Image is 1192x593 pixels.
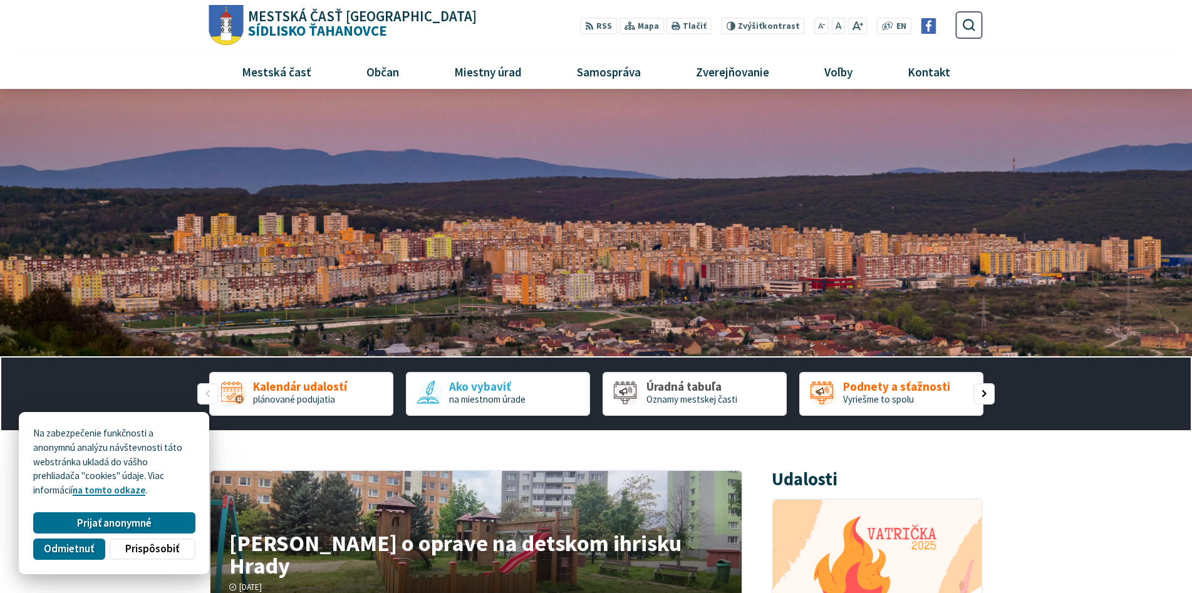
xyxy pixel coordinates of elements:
button: Prispôsobiť [110,539,195,560]
button: Tlačiť [666,18,712,34]
span: kontrast [738,21,800,31]
div: 3 / 5 [603,372,787,416]
span: RSS [596,20,612,33]
a: Logo Sídlisko Ťahanovce, prejsť na domovskú stránku. [209,5,477,46]
a: Zverejňovanie [673,54,792,88]
div: Predošlý slajd [197,383,219,405]
span: Kalendár udalostí [253,380,347,393]
span: Zverejňovanie [691,54,774,88]
h3: Udalosti [772,470,837,489]
span: Podnety a sťažnosti [843,380,950,393]
a: RSS [580,18,617,34]
span: Miestny úrad [449,54,526,88]
button: Prijať anonymné [33,512,195,534]
span: Mapa [638,20,659,33]
a: Miestny úrad [431,54,544,88]
span: Oznamy mestskej časti [646,393,737,405]
button: Zvýšiťkontrast [721,18,804,34]
img: Prejsť na domovskú stránku [209,5,244,46]
h4: [PERSON_NAME] o oprave na detskom ihrisku Hrady [229,532,722,577]
a: na tomto odkaze [73,484,145,496]
button: Odmietnuť [33,539,105,560]
button: Nastaviť pôvodnú veľkosť písma [831,18,845,34]
a: Kontakt [885,54,973,88]
span: Zvýšiť [738,21,762,31]
a: Mapa [619,18,664,34]
a: Občan [343,54,422,88]
a: Samospráva [554,54,664,88]
div: 4 / 5 [799,372,983,416]
span: Vyriešme to spolu [843,393,914,405]
span: [DATE] [239,582,262,592]
a: Mestská časť [219,54,334,88]
div: Nasledujúci slajd [973,383,995,405]
span: Mestská časť [GEOGRAPHIC_DATA] [248,9,477,24]
span: Odmietnuť [44,542,94,555]
div: 1 / 5 [209,372,393,416]
span: EN [896,20,906,33]
span: Ako vybaviť [449,380,526,393]
span: Voľby [820,54,858,88]
a: Úradná tabuľa Oznamy mestskej časti [603,372,787,416]
a: Podnety a sťažnosti Vyriešme to spolu [799,372,983,416]
button: Zmenšiť veľkosť písma [814,18,829,34]
a: Ako vybaviť na miestnom úrade [406,372,590,416]
h1: Sídlisko Ťahanovce [244,9,477,38]
span: Úradná tabuľa [646,380,737,393]
span: plánované podujatia [253,393,335,405]
span: Kontakt [903,54,955,88]
a: Voľby [802,54,876,88]
button: Zväčšiť veľkosť písma [847,18,867,34]
span: Mestská časť [237,54,316,88]
span: Tlačiť [683,21,707,31]
div: 2 / 5 [406,372,590,416]
img: Prejsť na Facebook stránku [921,18,936,34]
span: na miestnom úrade [449,393,526,405]
span: Prispôsobiť [125,542,179,555]
span: Prijať anonymné [77,517,152,530]
a: Kalendár udalostí plánované podujatia [209,372,393,416]
p: Na zabezpečenie funkčnosti a anonymnú analýzu návštevnosti táto webstránka ukladá do vášho prehli... [33,426,195,498]
span: Občan [361,54,403,88]
span: Samospráva [572,54,645,88]
a: EN [893,20,910,33]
